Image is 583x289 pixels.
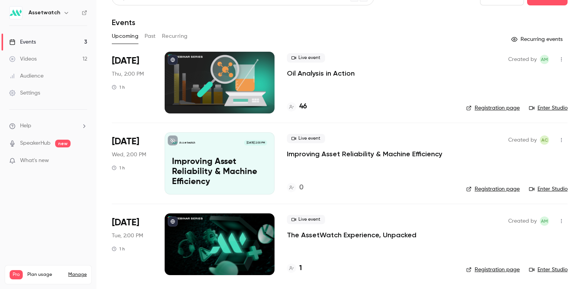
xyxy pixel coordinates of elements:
a: Manage [68,272,87,278]
span: Auburn Meadows [540,55,549,64]
img: Assetwatch [10,7,22,19]
a: Improving Asset Reliability & Machine Efficiency [287,149,442,159]
span: What's new [20,157,49,165]
a: SpeakerHub [20,139,51,147]
div: Oct 15 Wed, 2:00 PM (America/New York) [112,132,152,194]
a: Registration page [466,185,520,193]
span: Thu, 2:00 PM [112,70,144,78]
span: [DATE] [112,135,139,148]
a: Enter Studio [529,185,568,193]
div: 1 h [112,165,125,171]
span: [DATE] 2:00 PM [244,140,267,145]
span: AM [541,55,548,64]
a: Improving Asset Reliability & Machine EfficiencyAssetwatch[DATE] 2:00 PMImproving Asset Reliabili... [165,132,275,194]
button: Recurring [162,30,188,42]
span: Tue, 2:00 PM [112,232,143,240]
a: Oil Analysis in Action [287,69,355,78]
h4: 46 [299,101,307,112]
div: Events [9,38,36,46]
span: Created by [508,216,537,226]
div: Audience [9,72,44,80]
span: Wed, 2:00 PM [112,151,146,159]
span: Created by [508,55,537,64]
div: Sep 25 Thu, 2:00 PM (America/New York) [112,52,152,113]
span: Live event [287,215,325,224]
span: Help [20,122,31,130]
span: [DATE] [112,216,139,229]
span: Created by [508,135,537,145]
span: [DATE] [112,55,139,67]
button: Past [145,30,156,42]
h1: Events [112,18,135,27]
span: Live event [287,134,325,143]
span: AC [541,135,548,145]
button: Recurring events [508,33,568,46]
a: Registration page [466,104,520,112]
a: Registration page [466,266,520,274]
span: AM [541,216,548,226]
a: 1 [287,263,302,274]
span: Auburn Meadows [540,216,549,226]
li: help-dropdown-opener [9,122,87,130]
div: Oct 21 Tue, 2:00 PM (America/New York) [112,213,152,275]
a: 46 [287,101,307,112]
p: Improving Asset Reliability & Machine Efficiency [172,157,267,187]
h6: Assetwatch [29,9,60,17]
span: Pro [10,270,23,279]
span: Live event [287,53,325,63]
h4: 1 [299,263,302,274]
button: Upcoming [112,30,138,42]
span: new [55,140,71,147]
a: 0 [287,183,303,193]
a: Enter Studio [529,266,568,274]
h4: 0 [299,183,303,193]
a: The AssetWatch Experience, Unpacked [287,230,416,240]
a: Enter Studio [529,104,568,112]
span: Plan usage [27,272,64,278]
div: 1 h [112,84,125,90]
div: Videos [9,55,37,63]
div: 1 h [112,246,125,252]
p: Assetwatch [179,141,195,145]
span: Adam Creamer [540,135,549,145]
div: Settings [9,89,40,97]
